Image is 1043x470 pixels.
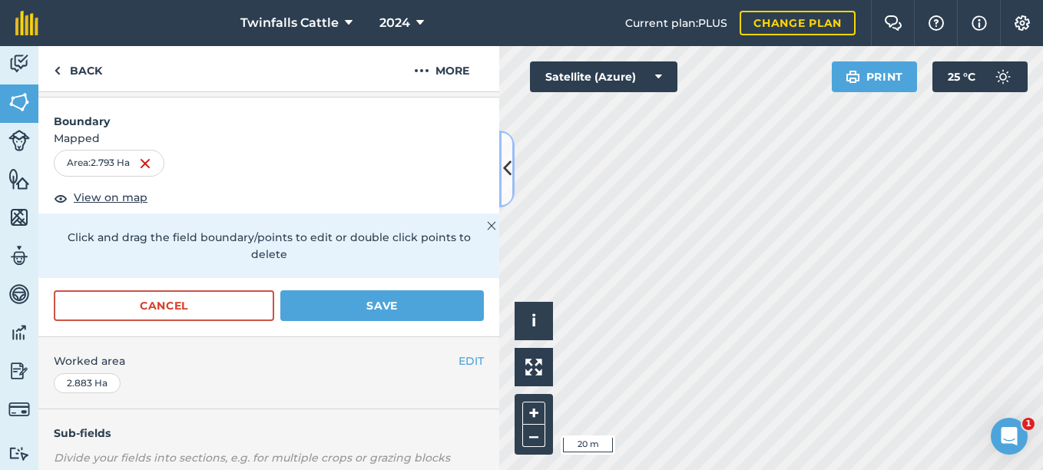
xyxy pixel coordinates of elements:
[15,11,38,35] img: fieldmargin Logo
[8,244,30,267] img: svg+xml;base64,PD94bWwgdmVyc2lvbj0iMS4wIiBlbmNvZGluZz0idXRmLTgiPz4KPCEtLSBHZW5lcmF0b3I6IEFkb2JlIE...
[884,15,902,31] img: Two speech bubbles overlapping with the left bubble in the forefront
[414,61,429,80] img: svg+xml;base64,PHN2ZyB4bWxucz0iaHR0cDovL3d3dy53My5vcmcvMjAwMC9zdmciIHdpZHRoPSIyMCIgaGVpZ2h0PSIyNC...
[740,11,856,35] a: Change plan
[280,290,484,321] button: Save
[991,418,1028,455] iframe: Intercom live chat
[972,14,987,32] img: svg+xml;base64,PHN2ZyB4bWxucz0iaHR0cDovL3d3dy53My5vcmcvMjAwMC9zdmciIHdpZHRoPSIxNyIgaGVpZ2h0PSIxNy...
[240,14,339,32] span: Twinfalls Cattle
[1013,15,1031,31] img: A cog icon
[459,352,484,369] button: EDIT
[927,15,945,31] img: A question mark icon
[74,189,147,206] span: View on map
[625,15,727,31] span: Current plan : PLUS
[54,150,164,176] div: Area : 2.793 Ha
[8,52,30,75] img: svg+xml;base64,PD94bWwgdmVyc2lvbj0iMS4wIiBlbmNvZGluZz0idXRmLTgiPz4KPCEtLSBHZW5lcmF0b3I6IEFkb2JlIE...
[522,425,545,447] button: –
[522,402,545,425] button: +
[8,206,30,229] img: svg+xml;base64,PHN2ZyB4bWxucz0iaHR0cDovL3d3dy53My5vcmcvMjAwMC9zdmciIHdpZHRoPSI1NiIgaGVpZ2h0PSI2MC...
[54,61,61,80] img: svg+xml;base64,PHN2ZyB4bWxucz0iaHR0cDovL3d3dy53My5vcmcvMjAwMC9zdmciIHdpZHRoPSI5IiBoZWlnaHQ9IjI0Ii...
[8,359,30,382] img: svg+xml;base64,PD94bWwgdmVyc2lvbj0iMS4wIiBlbmNvZGluZz0idXRmLTgiPz4KPCEtLSBHZW5lcmF0b3I6IEFkb2JlIE...
[54,290,274,321] button: Cancel
[948,61,975,92] span: 25 ° C
[846,68,860,86] img: svg+xml;base64,PHN2ZyB4bWxucz0iaHR0cDovL3d3dy53My5vcmcvMjAwMC9zdmciIHdpZHRoPSIxOSIgaGVpZ2h0PSIyNC...
[932,61,1028,92] button: 25 °C
[54,229,484,263] p: Click and drag the field boundary/points to edit or double click points to delete
[379,14,410,32] span: 2024
[8,167,30,190] img: svg+xml;base64,PHN2ZyB4bWxucz0iaHR0cDovL3d3dy53My5vcmcvMjAwMC9zdmciIHdpZHRoPSI1NiIgaGVpZ2h0PSI2MC...
[54,352,484,369] span: Worked area
[525,359,542,376] img: Four arrows, one pointing top left, one top right, one bottom right and the last bottom left
[38,46,118,91] a: Back
[8,446,30,461] img: svg+xml;base64,PD94bWwgdmVyc2lvbj0iMS4wIiBlbmNvZGluZz0idXRmLTgiPz4KPCEtLSBHZW5lcmF0b3I6IEFkb2JlIE...
[54,451,450,465] em: Divide your fields into sections, e.g. for multiple crops or grazing blocks
[8,399,30,420] img: svg+xml;base64,PD94bWwgdmVyc2lvbj0iMS4wIiBlbmNvZGluZz0idXRmLTgiPz4KPCEtLSBHZW5lcmF0b3I6IEFkb2JlIE...
[38,130,499,147] span: Mapped
[988,61,1018,92] img: svg+xml;base64,PD94bWwgdmVyc2lvbj0iMS4wIiBlbmNvZGluZz0idXRmLTgiPz4KPCEtLSBHZW5lcmF0b3I6IEFkb2JlIE...
[38,425,499,442] h4: Sub-fields
[8,321,30,344] img: svg+xml;base64,PD94bWwgdmVyc2lvbj0iMS4wIiBlbmNvZGluZz0idXRmLTgiPz4KPCEtLSBHZW5lcmF0b3I6IEFkb2JlIE...
[832,61,918,92] button: Print
[54,189,68,207] img: svg+xml;base64,PHN2ZyB4bWxucz0iaHR0cDovL3d3dy53My5vcmcvMjAwMC9zdmciIHdpZHRoPSIxOCIgaGVpZ2h0PSIyNC...
[8,283,30,306] img: svg+xml;base64,PD94bWwgdmVyc2lvbj0iMS4wIiBlbmNvZGluZz0idXRmLTgiPz4KPCEtLSBHZW5lcmF0b3I6IEFkb2JlIE...
[38,98,499,130] h4: Boundary
[515,302,553,340] button: i
[139,154,151,173] img: svg+xml;base64,PHN2ZyB4bWxucz0iaHR0cDovL3d3dy53My5vcmcvMjAwMC9zdmciIHdpZHRoPSIxNiIgaGVpZ2h0PSIyNC...
[530,61,677,92] button: Satellite (Azure)
[1022,418,1035,430] span: 1
[54,373,121,393] div: 2.883 Ha
[8,91,30,114] img: svg+xml;base64,PHN2ZyB4bWxucz0iaHR0cDovL3d3dy53My5vcmcvMjAwMC9zdmciIHdpZHRoPSI1NiIgaGVpZ2h0PSI2MC...
[8,130,30,151] img: svg+xml;base64,PD94bWwgdmVyc2lvbj0iMS4wIiBlbmNvZGluZz0idXRmLTgiPz4KPCEtLSBHZW5lcmF0b3I6IEFkb2JlIE...
[384,46,499,91] button: More
[487,217,496,235] img: svg+xml;base64,PHN2ZyB4bWxucz0iaHR0cDovL3d3dy53My5vcmcvMjAwMC9zdmciIHdpZHRoPSIyMiIgaGVpZ2h0PSIzMC...
[54,189,147,207] button: View on map
[531,311,536,330] span: i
